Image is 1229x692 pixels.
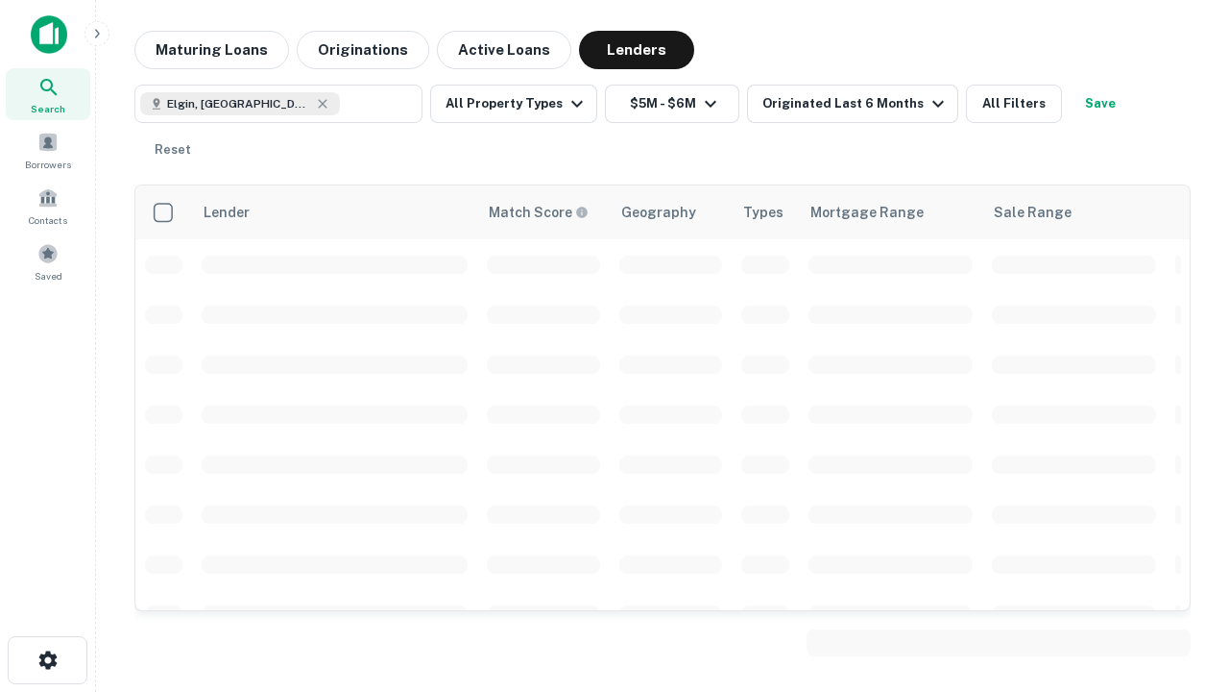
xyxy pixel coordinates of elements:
[1133,538,1229,630] iframe: Chat Widget
[732,185,799,239] th: Types
[430,85,597,123] button: All Property Types
[799,185,982,239] th: Mortgage Range
[982,185,1166,239] th: Sale Range
[994,201,1072,224] div: Sale Range
[966,85,1062,123] button: All Filters
[167,95,311,112] span: Elgin, [GEOGRAPHIC_DATA], [GEOGRAPHIC_DATA]
[6,235,90,287] a: Saved
[142,131,204,169] button: Reset
[621,201,696,224] div: Geography
[31,101,65,116] span: Search
[1070,85,1131,123] button: Save your search to get updates of matches that match your search criteria.
[489,202,589,223] div: Capitalize uses an advanced AI algorithm to match your search with the best lender. The match sco...
[29,212,67,228] span: Contacts
[747,85,958,123] button: Originated Last 6 Months
[477,185,610,239] th: Capitalize uses an advanced AI algorithm to match your search with the best lender. The match sco...
[810,201,924,224] div: Mortgage Range
[762,92,950,115] div: Originated Last 6 Months
[6,124,90,176] a: Borrowers
[6,180,90,232] a: Contacts
[25,157,71,172] span: Borrowers
[437,31,571,69] button: Active Loans
[489,202,585,223] h6: Match Score
[579,31,694,69] button: Lenders
[192,185,477,239] th: Lender
[743,201,783,224] div: Types
[35,268,62,284] span: Saved
[134,31,289,69] button: Maturing Loans
[610,185,732,239] th: Geography
[605,85,739,123] button: $5M - $6M
[6,68,90,120] a: Search
[297,31,429,69] button: Originations
[204,201,250,224] div: Lender
[31,15,67,54] img: capitalize-icon.png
